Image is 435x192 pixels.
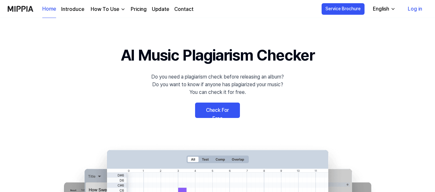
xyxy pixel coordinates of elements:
[368,3,399,15] button: English
[322,3,365,15] button: Service Brochure
[174,5,193,13] a: Contact
[89,5,126,13] button: How To Use
[131,5,147,13] a: Pricing
[89,5,120,13] div: How To Use
[120,7,126,12] img: down
[195,103,240,118] a: Check For Free
[151,73,284,96] div: Do you need a plagiarism check before releasing an album? Do you want to know if anyone has plagi...
[152,5,169,13] a: Update
[372,5,390,13] div: English
[42,0,56,18] a: Home
[121,44,315,67] h1: AI Music Plagiarism Checker
[61,5,84,13] a: Introduce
